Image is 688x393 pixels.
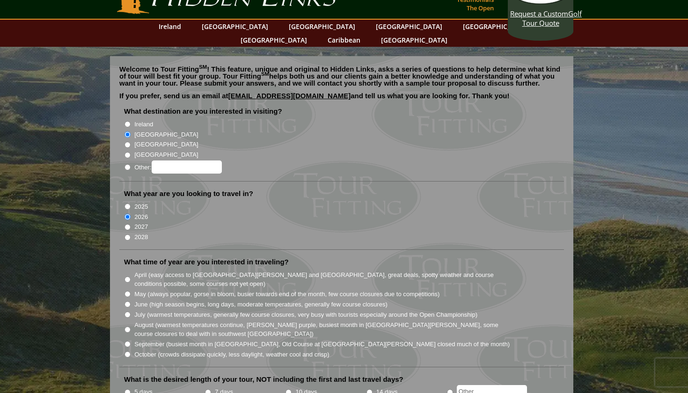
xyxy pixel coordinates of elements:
label: 2028 [134,233,148,242]
a: Caribbean [323,33,365,47]
a: [GEOGRAPHIC_DATA] [197,20,273,33]
span: Request a Custom [510,9,568,18]
label: April (easy access to [GEOGRAPHIC_DATA][PERSON_NAME] and [GEOGRAPHIC_DATA], great deals, spotty w... [134,270,511,289]
label: 2026 [134,212,148,222]
label: What destination are you interested in visiting? [124,107,282,116]
a: Ireland [154,20,186,33]
label: Ireland [134,120,153,129]
a: [GEOGRAPHIC_DATA] [284,20,360,33]
label: October (crowds dissipate quickly, less daylight, weather cool and crisp) [134,350,329,359]
sup: SM [199,64,207,70]
a: [EMAIL_ADDRESS][DOMAIN_NAME] [228,92,351,100]
label: [GEOGRAPHIC_DATA] [134,140,198,149]
label: What is the desired length of your tour, NOT including the first and last travel days? [124,375,403,384]
label: May (always popular, gorse in bloom, busier towards end of the month, few course closures due to ... [134,290,439,299]
label: What time of year are you interested in traveling? [124,257,289,267]
label: September (busiest month in [GEOGRAPHIC_DATA], Old Course at [GEOGRAPHIC_DATA][PERSON_NAME] close... [134,340,510,349]
sup: SM [261,71,269,77]
label: 2027 [134,222,148,232]
p: If you prefer, send us an email at and tell us what you are looking for. Thank you! [119,92,564,106]
a: The Open [464,1,496,15]
a: [GEOGRAPHIC_DATA] [371,20,447,33]
label: [GEOGRAPHIC_DATA] [134,130,198,139]
label: August (warmest temperatures continue, [PERSON_NAME] purple, busiest month in [GEOGRAPHIC_DATA][P... [134,320,511,339]
label: 2025 [134,202,148,211]
p: Welcome to Tour Fitting ! This feature, unique and original to Hidden Links, asks a series of que... [119,65,564,87]
label: July (warmest temperatures, generally few course closures, very busy with tourists especially aro... [134,310,477,320]
a: [GEOGRAPHIC_DATA] [458,20,534,33]
label: [GEOGRAPHIC_DATA] [134,150,198,160]
a: [GEOGRAPHIC_DATA] [236,33,312,47]
label: What year are you looking to travel in? [124,189,253,198]
label: Other: [134,160,221,174]
input: Other: [152,160,222,174]
label: June (high season begins, long days, moderate temperatures, generally few course closures) [134,300,388,309]
a: [GEOGRAPHIC_DATA] [376,33,452,47]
